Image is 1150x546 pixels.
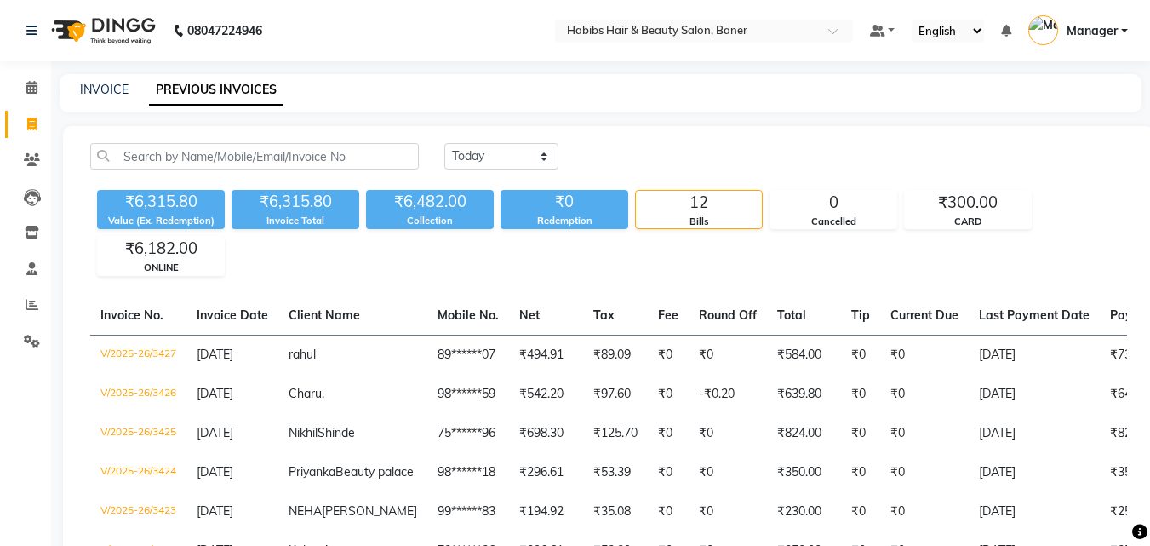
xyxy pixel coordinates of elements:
[90,492,186,532] td: V/2025-26/3423
[366,190,494,214] div: ₹6,482.00
[187,7,262,55] b: 08047224946
[90,143,419,170] input: Search by Name/Mobile/Email/Invoice No
[841,453,880,492] td: ₹0
[232,214,359,228] div: Invoice Total
[289,347,316,362] span: rahul
[322,386,324,401] span: .
[197,386,233,401] span: [DATE]
[969,335,1100,375] td: [DATE]
[43,7,160,55] img: logo
[438,307,499,323] span: Mobile No.
[97,214,225,228] div: Value (Ex. Redemption)
[583,375,648,414] td: ₹97.60
[905,191,1031,215] div: ₹300.00
[289,503,322,519] span: NEHA
[509,492,583,532] td: ₹194.92
[841,414,880,453] td: ₹0
[648,414,689,453] td: ₹0
[767,375,841,414] td: ₹639.80
[80,82,129,97] a: INVOICE
[880,453,969,492] td: ₹0
[851,307,870,323] span: Tip
[90,335,186,375] td: V/2025-26/3427
[969,414,1100,453] td: [DATE]
[689,414,767,453] td: ₹0
[636,215,762,229] div: Bills
[648,453,689,492] td: ₹0
[509,335,583,375] td: ₹494.91
[770,215,896,229] div: Cancelled
[1067,22,1118,40] span: Manager
[969,492,1100,532] td: [DATE]
[767,453,841,492] td: ₹350.00
[699,307,757,323] span: Round Off
[880,492,969,532] td: ₹0
[777,307,806,323] span: Total
[98,261,224,275] div: ONLINE
[232,190,359,214] div: ₹6,315.80
[841,375,880,414] td: ₹0
[509,453,583,492] td: ₹296.61
[593,307,615,323] span: Tax
[583,414,648,453] td: ₹125.70
[689,453,767,492] td: ₹0
[689,375,767,414] td: -₹0.20
[880,414,969,453] td: ₹0
[648,335,689,375] td: ₹0
[90,375,186,414] td: V/2025-26/3426
[583,453,648,492] td: ₹53.39
[509,375,583,414] td: ₹542.20
[658,307,678,323] span: Fee
[501,190,628,214] div: ₹0
[366,214,494,228] div: Collection
[767,335,841,375] td: ₹584.00
[689,335,767,375] td: ₹0
[969,375,1100,414] td: [DATE]
[979,307,1090,323] span: Last Payment Date
[98,237,224,261] div: ₹6,182.00
[1028,15,1058,45] img: Manager
[289,425,318,440] span: Nikhil
[636,191,762,215] div: 12
[335,464,414,480] span: Beauty palace
[770,191,896,215] div: 0
[880,335,969,375] td: ₹0
[648,492,689,532] td: ₹0
[97,190,225,214] div: ₹6,315.80
[197,347,233,362] span: [DATE]
[90,453,186,492] td: V/2025-26/3424
[583,492,648,532] td: ₹35.08
[890,307,958,323] span: Current Due
[501,214,628,228] div: Redemption
[648,375,689,414] td: ₹0
[149,75,283,106] a: PREVIOUS INVOICES
[100,307,163,323] span: Invoice No.
[289,464,335,480] span: Priyanka
[197,464,233,480] span: [DATE]
[583,335,648,375] td: ₹89.09
[289,307,360,323] span: Client Name
[767,414,841,453] td: ₹824.00
[322,503,417,519] span: [PERSON_NAME]
[509,414,583,453] td: ₹698.30
[969,453,1100,492] td: [DATE]
[90,414,186,453] td: V/2025-26/3425
[197,503,233,519] span: [DATE]
[197,425,233,440] span: [DATE]
[197,307,268,323] span: Invoice Date
[841,492,880,532] td: ₹0
[841,335,880,375] td: ₹0
[767,492,841,532] td: ₹230.00
[289,386,322,401] span: Charu
[318,425,355,440] span: Shinde
[689,492,767,532] td: ₹0
[519,307,540,323] span: Net
[880,375,969,414] td: ₹0
[905,215,1031,229] div: CARD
